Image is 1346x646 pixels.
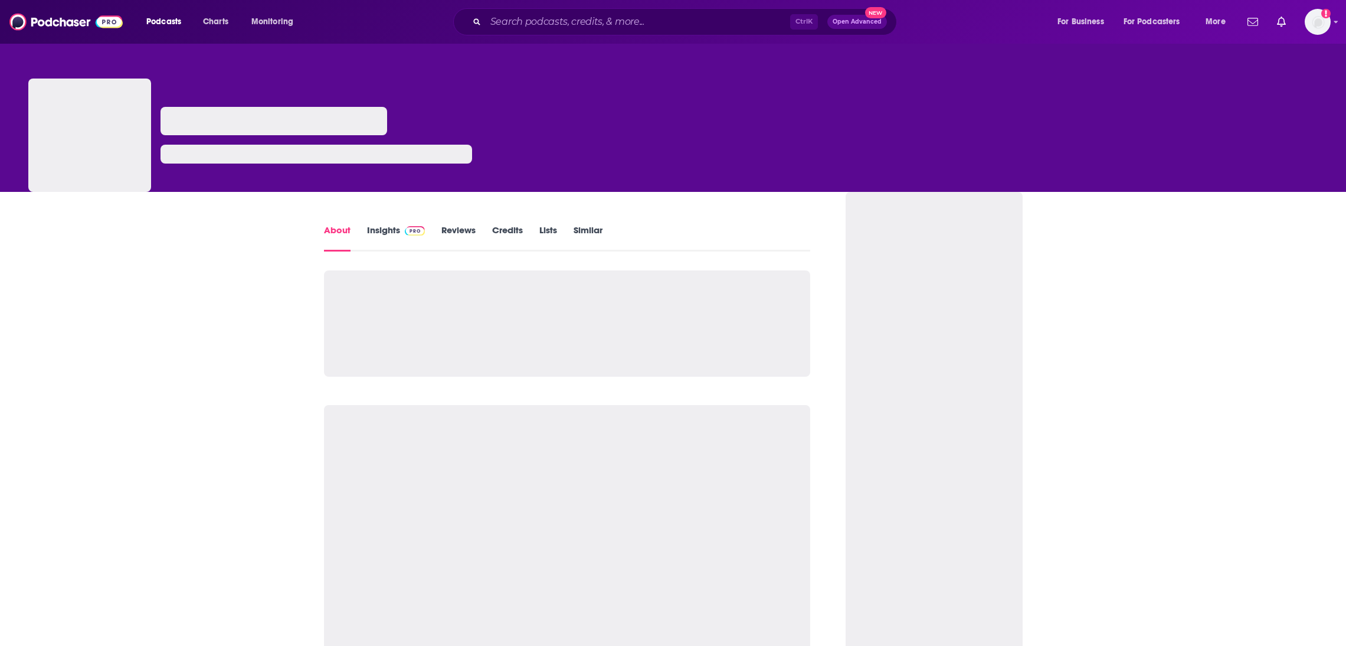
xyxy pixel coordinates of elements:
[1116,12,1197,31] button: open menu
[195,12,235,31] a: Charts
[1243,12,1263,32] a: Show notifications dropdown
[1049,12,1119,31] button: open menu
[9,11,123,33] img: Podchaser - Follow, Share and Rate Podcasts
[1305,9,1331,35] span: Logged in as LindaBurns
[539,224,557,252] a: Lists
[243,12,309,31] button: open menu
[441,224,476,252] a: Reviews
[1305,9,1331,35] button: Show profile menu
[251,14,293,30] span: Monitoring
[486,12,790,31] input: Search podcasts, credits, & more...
[1057,14,1104,30] span: For Business
[203,14,228,30] span: Charts
[464,8,908,35] div: Search podcasts, credits, & more...
[1206,14,1226,30] span: More
[492,224,523,252] a: Credits
[146,14,181,30] span: Podcasts
[865,7,886,18] span: New
[1124,14,1180,30] span: For Podcasters
[574,224,602,252] a: Similar
[1272,12,1291,32] a: Show notifications dropdown
[790,14,818,30] span: Ctrl K
[367,224,425,252] a: InsightsPodchaser Pro
[1321,9,1331,18] svg: Add a profile image
[324,224,351,252] a: About
[405,226,425,236] img: Podchaser Pro
[1197,12,1240,31] button: open menu
[833,19,882,25] span: Open Advanced
[1305,9,1331,35] img: User Profile
[138,12,197,31] button: open menu
[827,15,887,29] button: Open AdvancedNew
